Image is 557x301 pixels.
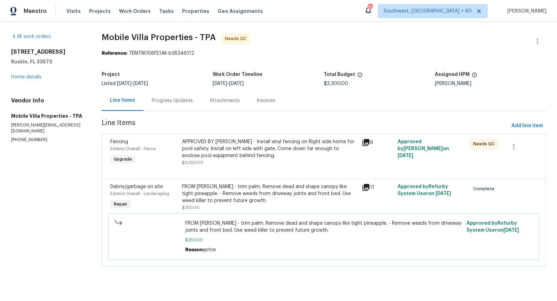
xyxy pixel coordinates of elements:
div: Attachments [210,97,240,104]
div: Line Items [110,97,135,104]
span: $3,300.00 [324,81,348,86]
span: Exterior Overall - Landscaping [110,192,169,196]
h4: Vendor Info [11,97,85,104]
span: [DATE] [398,153,413,158]
h5: Ruskin, FL 33573 [11,58,85,65]
div: FROM [PERSON_NAME] - trim palm. Remove dead and shape canopy like tight pineapple. - Remove weeds... [182,183,358,204]
div: Invoices [257,97,275,104]
span: [PERSON_NAME] [504,8,547,15]
span: Fencing [110,139,128,144]
span: [DATE] [117,81,132,86]
span: Complete [473,185,497,192]
h5: Project [102,72,120,77]
h5: Work Order Timeline [213,72,262,77]
span: Reason: [185,247,204,252]
span: [DATE] [503,228,519,233]
div: 6 [362,138,393,147]
span: [DATE] [229,81,244,86]
span: Needs QC [473,140,497,147]
h5: Mobile Villa Properties - TPA [11,113,85,119]
span: Upgrade [111,156,135,163]
span: Maestro [24,8,47,15]
a: All work orders [11,34,51,39]
span: Listed [102,81,148,86]
span: FROM [PERSON_NAME] - trim palm. Remove dead and shape canopy like tight pineapple. - Remove weeds... [185,220,462,234]
p: [PHONE_NUMBER] [11,137,85,143]
span: Debris/garbage on site [110,184,163,189]
h5: Total Budget [324,72,355,77]
p: [PERSON_NAME][EMAIL_ADDRESS][DOMAIN_NAME] [11,122,85,134]
span: Approved by Refurby System User on [466,221,519,233]
span: [DATE] [436,191,451,196]
div: 11 [362,183,393,192]
span: Tasks [159,9,174,14]
span: Geo Assignments [218,8,263,15]
span: - [117,81,148,86]
span: $3,050.00 [182,161,203,165]
div: APPROVED BY [PERSON_NAME] - Install vinyl fencing on Right side home for pool safety. Install on ... [182,138,358,159]
span: price [204,247,216,252]
span: [DATE] [133,81,148,86]
span: $250.00 [182,206,199,210]
span: Approved by Refurby System User on [398,184,451,196]
button: Add line item [509,119,546,132]
div: 7EMTN0S8FE1AK-b38346112 [102,50,546,57]
h5: Assigned HPM [435,72,470,77]
span: $250.00 [185,237,462,244]
b: Reference: [102,51,127,56]
span: Needs QC [225,35,249,42]
div: 726 [368,4,372,11]
div: Progress Updates [152,97,193,104]
span: The total cost of line items that have been proposed by Opendoor. This sum includes line items th... [357,72,363,81]
span: Southwest, [GEOGRAPHIC_DATA] + 60 [384,8,472,15]
a: Home details [11,75,41,79]
span: Mobile Villa Properties - TPA [102,33,216,41]
div: [PERSON_NAME] [435,81,546,86]
span: Approved by [PERSON_NAME] on [398,139,449,158]
span: Line Items [102,119,509,132]
h2: [STREET_ADDRESS] [11,48,85,55]
span: Repair [111,201,130,208]
span: Work Orders [119,8,151,15]
span: - [213,81,244,86]
span: [DATE] [213,81,227,86]
span: Projects [89,8,111,15]
span: Visits [66,8,81,15]
span: The hpm assigned to this work order. [472,72,477,81]
span: Exterior Overall - Fence [110,147,156,151]
span: Properties [182,8,209,15]
span: Add line item [511,122,543,130]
